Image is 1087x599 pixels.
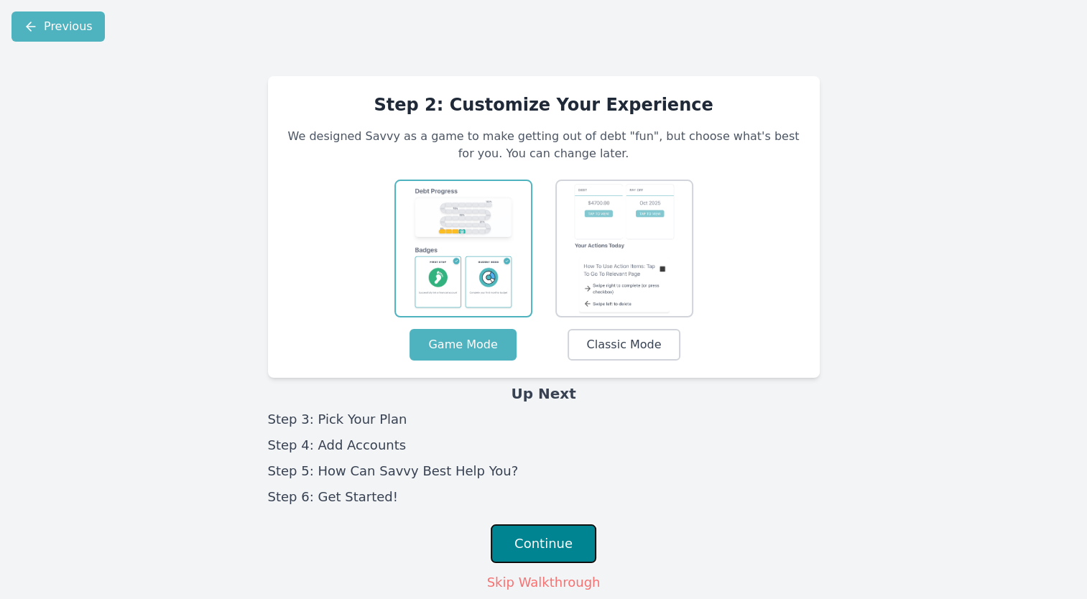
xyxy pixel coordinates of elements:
[486,572,601,593] button: Skip Walkthrough
[568,329,680,361] button: Classic Mode
[412,187,514,309] img: gameView
[573,183,675,313] img: classicView
[285,93,802,116] h2: Step 2: Customize Your Experience
[268,487,820,507] li: Step 6: Get Started!
[268,461,820,481] li: Step 5: How Can Savvy Best Help You?
[268,384,820,404] h3: Up Next
[11,11,105,42] button: Previous
[285,128,802,162] p: We designed Savvy as a game to make getting out of debt "fun", but choose what's best for you. Yo...
[491,524,596,563] button: Continue
[268,409,820,429] li: Step 3: Pick Your Plan
[410,329,516,361] button: Game Mode
[268,435,820,455] li: Step 4: Add Accounts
